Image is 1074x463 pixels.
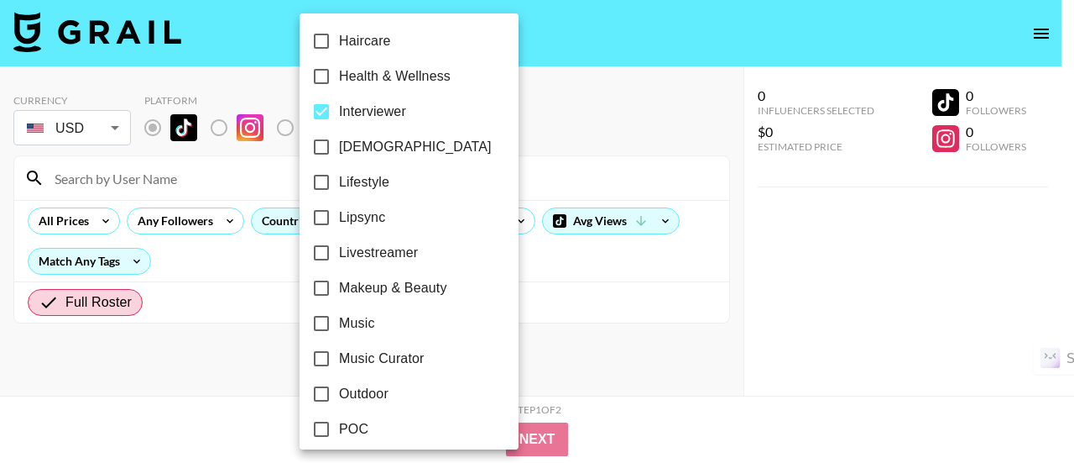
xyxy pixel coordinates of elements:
[339,349,425,369] span: Music Curator
[339,208,385,228] span: Lipsync
[339,278,447,298] span: Makeup & Beauty
[339,243,418,263] span: Livestreamer
[339,102,406,122] span: Interviewer
[339,384,388,404] span: Outdoor
[990,379,1054,443] iframe: Drift Widget Chat Controller
[339,172,389,192] span: Lifestyle
[339,137,492,157] span: [DEMOGRAPHIC_DATA]
[339,419,368,439] span: POC
[339,31,391,51] span: Haircare
[339,313,375,334] span: Music
[339,66,451,87] span: Health & Wellness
